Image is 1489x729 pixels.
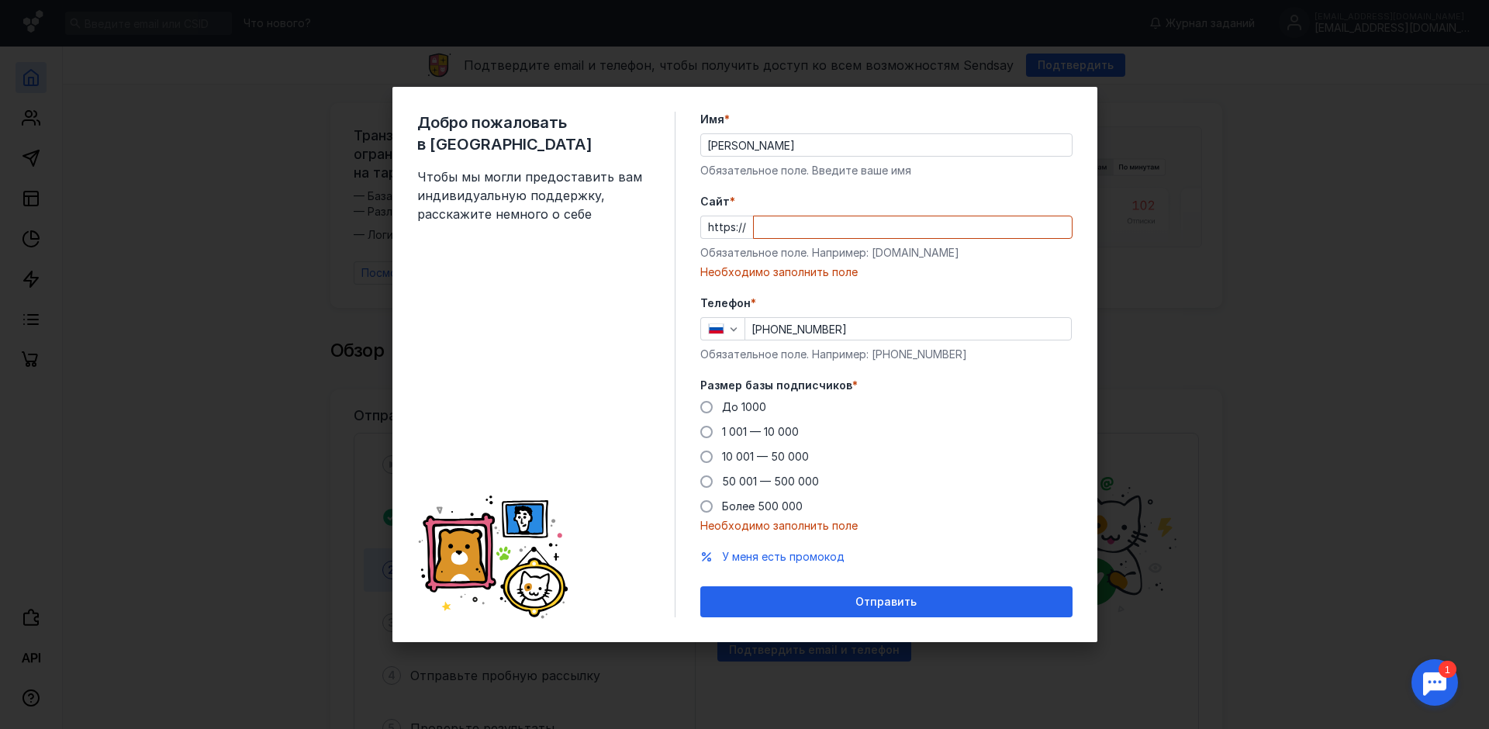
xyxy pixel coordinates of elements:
div: Необходимо заполнить поле [700,264,1073,280]
span: Более 500 000 [722,499,803,513]
span: Отправить [855,596,917,609]
span: У меня есть промокод [722,550,845,563]
span: 10 001 — 50 000 [722,450,809,463]
span: Имя [700,112,724,127]
span: Размер базы подписчиков [700,378,852,393]
div: Обязательное поле. Например: [DOMAIN_NAME] [700,245,1073,261]
button: У меня есть промокод [722,549,845,565]
span: Чтобы мы могли предоставить вам индивидуальную поддержку, расскажите немного о себе [417,168,650,223]
div: Необходимо заполнить поле [700,518,1073,534]
span: Добро пожаловать в [GEOGRAPHIC_DATA] [417,112,650,155]
span: До 1000 [722,400,766,413]
span: 1 001 — 10 000 [722,425,799,438]
span: 50 001 — 500 000 [722,475,819,488]
span: Телефон [700,295,751,311]
div: 1 [35,9,53,26]
div: Обязательное поле. Введите ваше имя [700,163,1073,178]
div: Обязательное поле. Например: [PHONE_NUMBER] [700,347,1073,362]
button: Отправить [700,586,1073,617]
span: Cайт [700,194,730,209]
